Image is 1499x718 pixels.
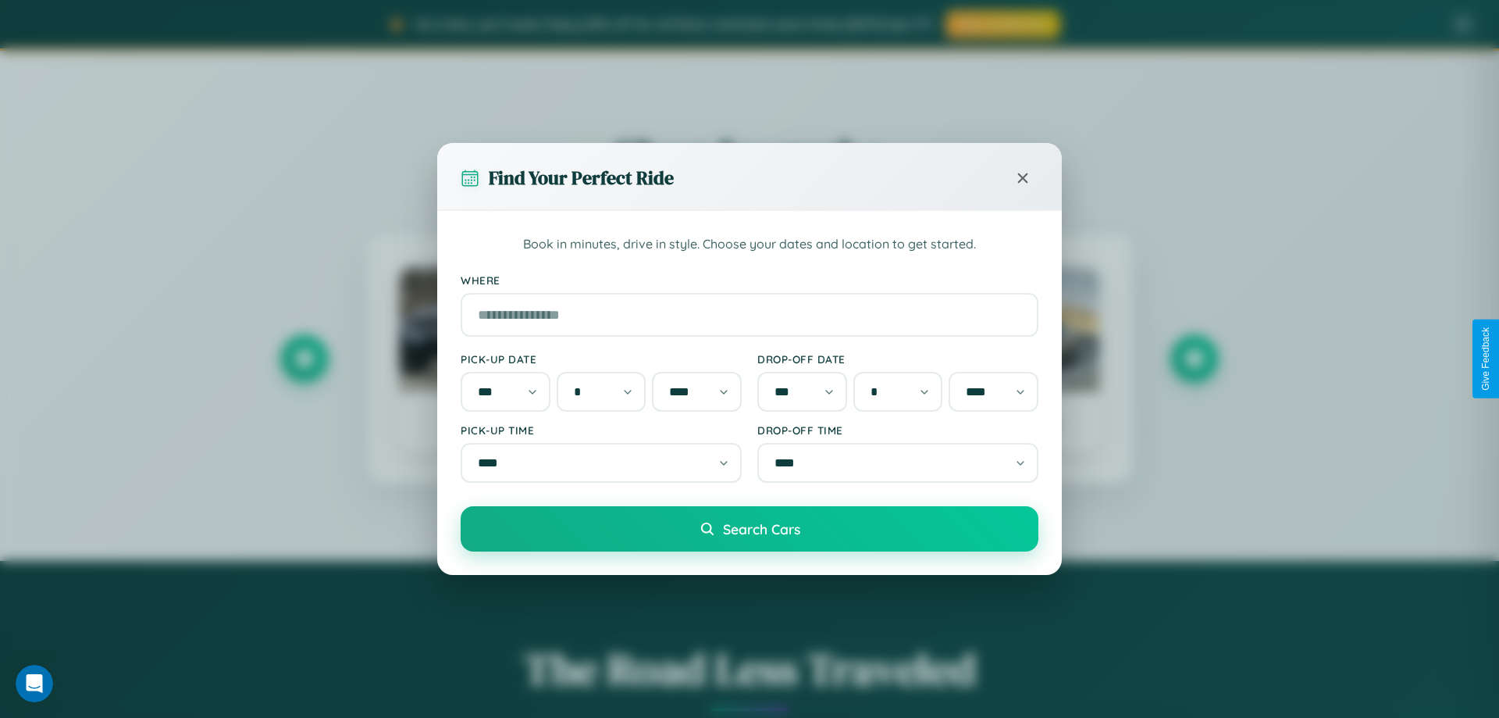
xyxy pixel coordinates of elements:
h3: Find Your Perfect Ride [489,165,674,191]
label: Pick-up Date [461,352,742,366]
label: Drop-off Time [757,423,1038,437]
label: Pick-up Time [461,423,742,437]
label: Where [461,273,1038,287]
button: Search Cars [461,506,1038,552]
p: Book in minutes, drive in style. Choose your dates and location to get started. [461,234,1038,255]
label: Drop-off Date [757,352,1038,366]
span: Search Cars [723,520,800,538]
